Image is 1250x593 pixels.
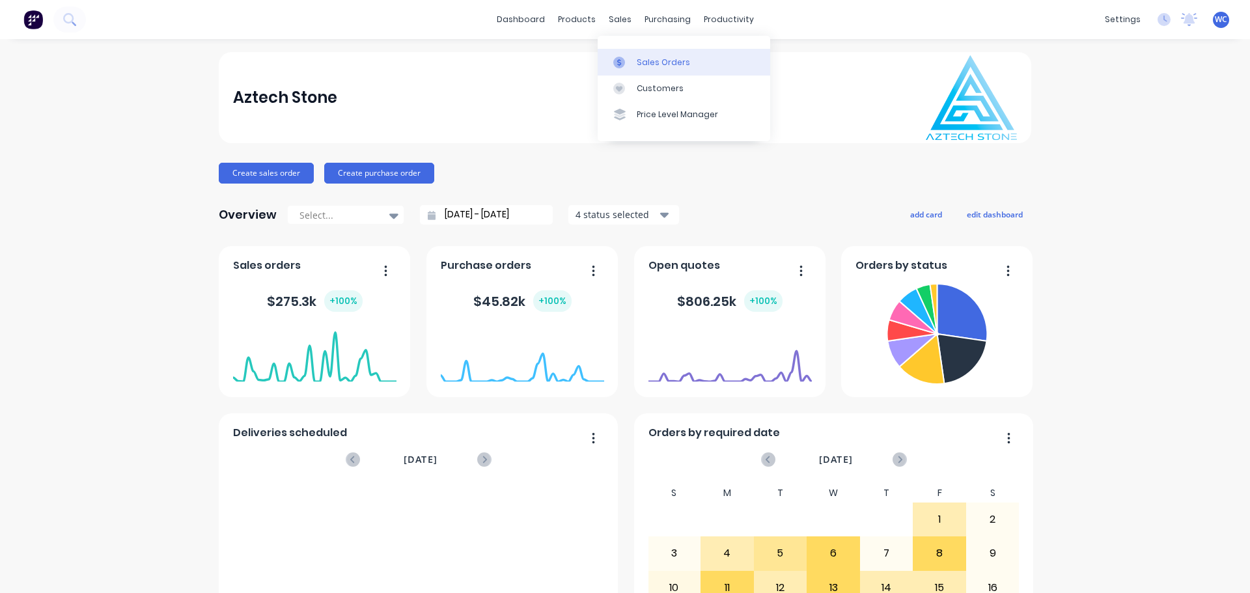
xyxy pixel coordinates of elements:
[324,163,434,184] button: Create purchase order
[637,109,718,120] div: Price Level Manager
[1215,14,1227,25] span: WC
[267,290,363,312] div: $ 275.3k
[648,425,780,441] span: Orders by required date
[219,163,314,184] button: Create sales order
[638,10,697,29] div: purchasing
[860,484,913,503] div: T
[807,537,859,570] div: 6
[902,206,951,223] button: add card
[754,484,807,503] div: T
[855,258,947,273] span: Orders by status
[926,55,1017,140] img: Aztech Stone
[602,10,638,29] div: sales
[233,258,301,273] span: Sales orders
[966,484,1020,503] div: S
[490,10,551,29] a: dashboard
[568,205,679,225] button: 4 status selected
[576,208,658,221] div: 4 status selected
[219,202,277,228] div: Overview
[913,484,966,503] div: F
[648,484,701,503] div: S
[23,10,43,29] img: Factory
[1098,10,1147,29] div: settings
[648,537,701,570] div: 3
[913,537,965,570] div: 8
[967,503,1019,536] div: 2
[755,537,807,570] div: 5
[233,425,347,441] span: Deliveries scheduled
[637,57,690,68] div: Sales Orders
[958,206,1031,223] button: edit dashboard
[861,537,913,570] div: 7
[324,290,363,312] div: + 100 %
[967,537,1019,570] div: 9
[598,49,770,75] a: Sales Orders
[598,76,770,102] a: Customers
[533,290,572,312] div: + 100 %
[701,484,754,503] div: M
[441,258,531,273] span: Purchase orders
[819,452,853,467] span: [DATE]
[807,484,860,503] div: W
[701,537,753,570] div: 4
[744,290,783,312] div: + 100 %
[677,290,783,312] div: $ 806.25k
[697,10,760,29] div: productivity
[598,102,770,128] a: Price Level Manager
[233,85,337,111] div: Aztech Stone
[404,452,437,467] span: [DATE]
[551,10,602,29] div: products
[648,258,720,273] span: Open quotes
[473,290,572,312] div: $ 45.82k
[637,83,684,94] div: Customers
[913,503,965,536] div: 1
